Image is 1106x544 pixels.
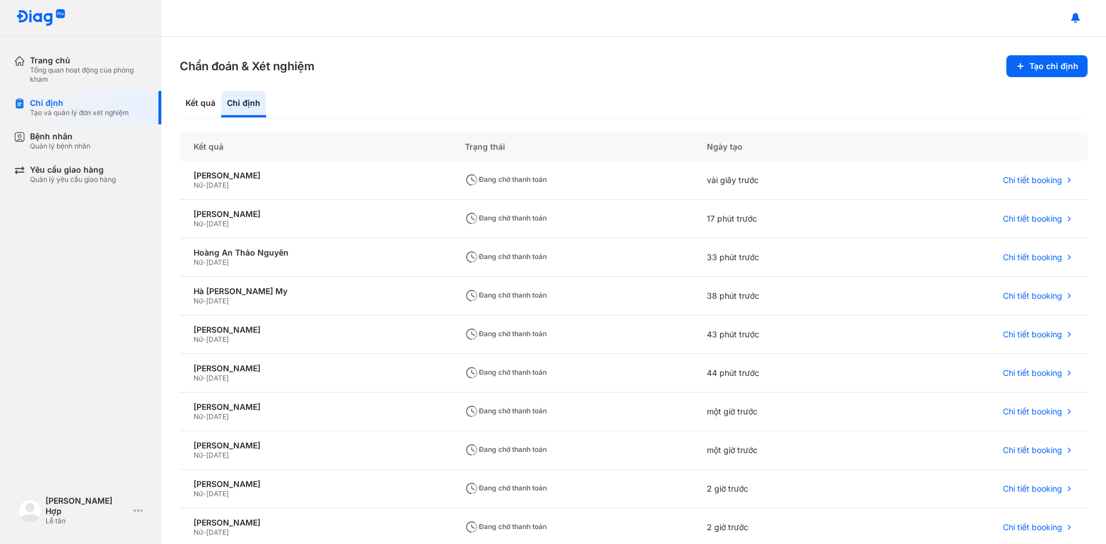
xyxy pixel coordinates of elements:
[1003,368,1062,378] span: Chi tiết booking
[465,368,547,376] span: Đang chờ thanh toán
[194,258,203,267] span: Nữ
[46,516,129,526] div: Lễ tân
[194,479,437,489] div: [PERSON_NAME]
[465,291,547,299] span: Đang chờ thanh toán
[30,175,116,184] div: Quản lý yêu cầu giao hàng
[465,175,547,184] span: Đang chờ thanh toán
[1003,175,1062,185] span: Chi tiết booking
[693,161,870,200] div: vài giây trước
[693,470,870,508] div: 2 giờ trước
[30,131,90,142] div: Bệnh nhân
[693,431,870,470] div: một giờ trước
[203,296,206,305] span: -
[206,528,229,537] span: [DATE]
[465,406,547,415] span: Đang chờ thanh toán
[206,412,229,421] span: [DATE]
[693,393,870,431] div: một giờ trước
[203,489,206,498] span: -
[30,165,116,175] div: Yêu cầu giao hàng
[194,296,203,305] span: Nữ
[194,335,203,344] span: Nữ
[180,91,221,117] div: Kết quả
[465,214,547,222] span: Đang chờ thanh toán
[194,181,203,189] span: Nữ
[465,252,547,261] span: Đang chờ thanh toán
[693,315,870,354] div: 43 phút trước
[194,170,437,181] div: [PERSON_NAME]
[206,489,229,498] span: [DATE]
[194,248,437,258] div: Hoàng An Thảo Nguyên
[206,296,229,305] span: [DATE]
[203,258,206,267] span: -
[206,451,229,459] span: [DATE]
[206,181,229,189] span: [DATE]
[30,108,129,117] div: Tạo và quản lý đơn xét nghiệm
[16,9,66,27] img: logo
[194,209,437,219] div: [PERSON_NAME]
[203,528,206,537] span: -
[203,374,206,382] span: -
[30,55,147,66] div: Trang chủ
[693,200,870,238] div: 17 phút trước
[206,335,229,344] span: [DATE]
[1003,406,1062,417] span: Chi tiết booking
[180,58,315,74] h3: Chẩn đoán & Xét nghiệm
[194,325,437,335] div: [PERSON_NAME]
[203,335,206,344] span: -
[194,528,203,537] span: Nữ
[194,402,437,412] div: [PERSON_NAME]
[30,142,90,151] div: Quản lý bệnh nhân
[203,181,206,189] span: -
[194,363,437,374] div: [PERSON_NAME]
[203,219,206,228] span: -
[465,329,547,338] span: Đang chờ thanh toán
[1003,522,1062,532] span: Chi tiết booking
[194,219,203,228] span: Nữ
[1003,484,1062,494] span: Chi tiết booking
[451,132,693,161] div: Trạng thái
[693,354,870,393] div: 44 phút trước
[194,489,203,498] span: Nữ
[194,518,437,528] div: [PERSON_NAME]
[1003,291,1062,301] span: Chi tiết booking
[693,277,870,315] div: 38 phút trước
[194,412,203,421] span: Nữ
[30,98,129,108] div: Chỉ định
[693,132,870,161] div: Ngày tạo
[465,445,547,454] span: Đang chờ thanh toán
[194,286,437,296] div: Hà [PERSON_NAME] My
[180,132,451,161] div: Kết quả
[1003,252,1062,263] span: Chi tiết booking
[465,484,547,492] span: Đang chờ thanh toán
[203,451,206,459] span: -
[206,258,229,267] span: [DATE]
[203,412,206,421] span: -
[1003,214,1062,224] span: Chi tiết booking
[221,91,266,117] div: Chỉ định
[465,522,547,531] span: Đang chờ thanh toán
[194,451,203,459] span: Nữ
[18,499,41,522] img: logo
[693,238,870,277] div: 33 phút trước
[206,219,229,228] span: [DATE]
[1003,329,1062,340] span: Chi tiết booking
[30,66,147,84] div: Tổng quan hoạt động của phòng khám
[1006,55,1088,77] button: Tạo chỉ định
[194,374,203,382] span: Nữ
[1003,445,1062,455] span: Chi tiết booking
[206,374,229,382] span: [DATE]
[46,496,129,516] div: [PERSON_NAME] Hợp
[194,440,437,451] div: [PERSON_NAME]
